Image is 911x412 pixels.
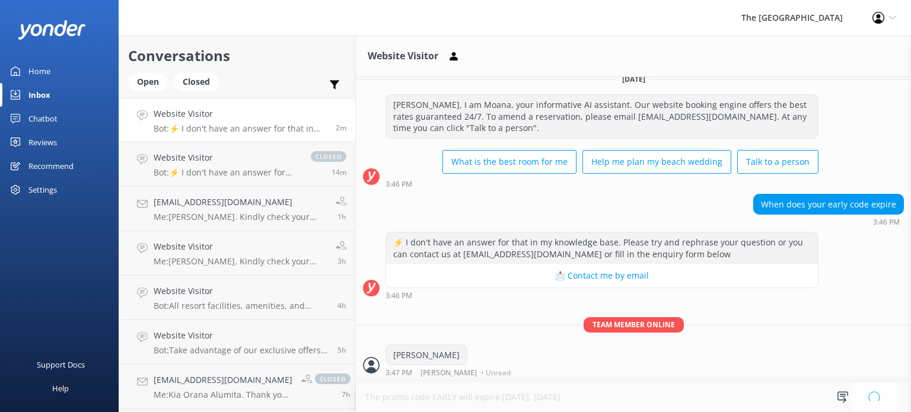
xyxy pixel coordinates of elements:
p: Bot: ⚡ I don't have an answer for that in my knowledge base. Please try and rephrase your questio... [154,123,327,134]
a: Website VisitorBot:All resort facilities, amenities, and services, including the restaurant, are ... [119,276,355,320]
div: Closed [174,73,219,91]
h4: Website Visitor [154,107,327,120]
div: Help [52,376,69,400]
strong: 3:46 PM [386,181,412,188]
a: Open [128,75,174,88]
div: Home [28,59,50,83]
button: 📩 Contact me by email [386,264,818,288]
a: Website VisitorBot:⚡ I don't have an answer for that in my knowledge base. Please try and rephras... [119,98,355,142]
textarea: To enrich screen reader interactions, please activate Accessibility in Grammarly extension settings [356,382,911,412]
button: Help me plan my beach wedding [582,150,731,174]
span: • Unread [481,369,511,376]
span: Sep 30 2025 08:39pm (UTC -10:00) Pacific/Honolulu [337,212,346,222]
a: [EMAIL_ADDRESS][DOMAIN_NAME]Me:Kia Orana Alumita. Thank you for getting reaching out. For HR you ... [119,365,355,409]
div: [PERSON_NAME] [386,345,467,365]
span: Sep 30 2025 06:39pm (UTC -10:00) Pacific/Honolulu [337,256,346,266]
p: Bot: All resort facilities, amenities, and services, including the restaurant, are reserved exclu... [154,301,329,311]
a: Closed [174,75,225,88]
div: When does your early code expire [754,194,903,215]
h4: [EMAIL_ADDRESS][DOMAIN_NAME] [154,196,327,209]
button: What is the best room for me [442,150,576,174]
div: Sep 30 2025 09:46pm (UTC -10:00) Pacific/Honolulu [386,291,818,299]
div: Sep 30 2025 09:46pm (UTC -10:00) Pacific/Honolulu [753,218,904,226]
strong: 3:46 PM [386,292,412,299]
h2: Conversations [128,44,346,67]
div: [PERSON_NAME], I am Moana, your informative AI assistant. Our website booking engine offers the b... [386,95,818,138]
p: Me: [PERSON_NAME]. Kindly check your inbox as we have sent the confirmation email. Rest assured t... [154,212,327,222]
button: Talk to a person [737,150,818,174]
span: Sep 30 2025 05:10pm (UTC -10:00) Pacific/Honolulu [337,301,346,311]
div: Chatbot [28,107,58,130]
a: Website VisitorBot:Take advantage of our exclusive offers by booking our Best Rate Guaranteed dir... [119,320,355,365]
p: Bot: Take advantage of our exclusive offers by booking our Best Rate Guaranteed directly with the... [154,345,329,356]
h4: Website Visitor [154,240,327,253]
div: Recommend [28,154,74,178]
div: Sep 30 2025 09:47pm (UTC -10:00) Pacific/Honolulu [386,368,514,376]
h4: Website Visitor [154,329,329,342]
span: closed [315,373,351,384]
strong: 3:46 PM [873,219,900,226]
h4: Website Visitor [154,151,299,164]
p: Me: [PERSON_NAME]. Kindly check your inbox as I have sent the details for your inquiry. Thank you... [154,256,327,267]
div: Support Docs [37,353,85,376]
div: Settings [28,178,57,202]
img: yonder-white-logo.png [18,20,86,40]
a: [EMAIL_ADDRESS][DOMAIN_NAME]Me:[PERSON_NAME]. Kindly check your inbox as we have sent the confirm... [119,187,355,231]
span: Sep 30 2025 02:23pm (UTC -10:00) Pacific/Honolulu [342,389,351,400]
span: [DATE] [615,74,652,84]
span: Sep 30 2025 04:09pm (UTC -10:00) Pacific/Honolulu [337,345,346,355]
span: closed [311,151,346,162]
div: Sep 30 2025 09:46pm (UTC -10:00) Pacific/Honolulu [386,180,818,188]
h4: Website Visitor [154,285,329,298]
span: Sep 30 2025 09:33pm (UTC -10:00) Pacific/Honolulu [332,167,346,177]
div: ⚡ I don't have an answer for that in my knowledge base. Please try and rephrase your question or ... [386,232,818,264]
p: Bot: ⚡ I don't have an answer for that in my knowledge base. Please try and rephrase your questio... [154,167,299,178]
span: Team member online [584,317,684,332]
p: Me: Kia Orana Alumita. Thank you for getting reaching out. For HR you may contact HR directly on ... [154,389,292,400]
a: Website VisitorBot:⚡ I don't have an answer for that in my knowledge base. Please try and rephras... [119,142,355,187]
span: [PERSON_NAME] [421,369,477,376]
span: Sep 30 2025 09:46pm (UTC -10:00) Pacific/Honolulu [336,123,346,133]
h4: [EMAIL_ADDRESS][DOMAIN_NAME] [154,373,292,387]
h3: Website Visitor [368,49,438,64]
div: Inbox [28,83,50,107]
a: Website VisitorMe:[PERSON_NAME]. Kindly check your inbox as I have sent the details for your inqu... [119,231,355,276]
div: Open [128,73,168,91]
strong: 3:47 PM [386,369,412,376]
div: Reviews [28,130,57,154]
